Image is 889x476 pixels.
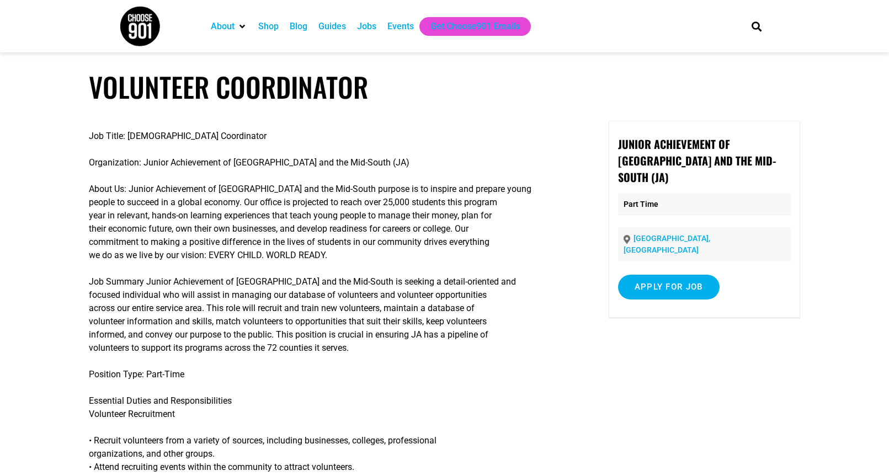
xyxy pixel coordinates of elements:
a: Get Choose901 Emails [430,20,520,33]
p: Organization: Junior Achievement of [GEOGRAPHIC_DATA] and the Mid-South (JA) [89,156,573,169]
a: About [211,20,235,33]
h1: Volunteer Coordinator [89,71,800,103]
p: Essential Duties and Responsibilities Volunteer Recruitment [89,394,573,421]
strong: Junior Achievement of [GEOGRAPHIC_DATA] and the Mid-South (JA) [618,136,776,185]
a: Jobs [357,20,376,33]
a: Events [387,20,414,33]
a: Guides [318,20,346,33]
div: Search [747,17,765,35]
a: Shop [258,20,279,33]
p: Job Summary Junior Achievement of [GEOGRAPHIC_DATA] and the Mid-South is seeking a detail-oriente... [89,275,573,355]
a: Blog [290,20,307,33]
p: Job Title: [DEMOGRAPHIC_DATA] Coordinator [89,130,573,143]
p: Position Type: Part-Time [89,368,573,381]
a: [GEOGRAPHIC_DATA], [GEOGRAPHIC_DATA] [624,234,710,254]
nav: Main nav [205,17,733,36]
p: Part Time [618,193,791,216]
p: About Us: Junior Achievement of [GEOGRAPHIC_DATA] and the Mid-South purpose is to inspire and pre... [89,183,573,262]
input: Apply for job [618,275,720,299]
div: About [205,17,253,36]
